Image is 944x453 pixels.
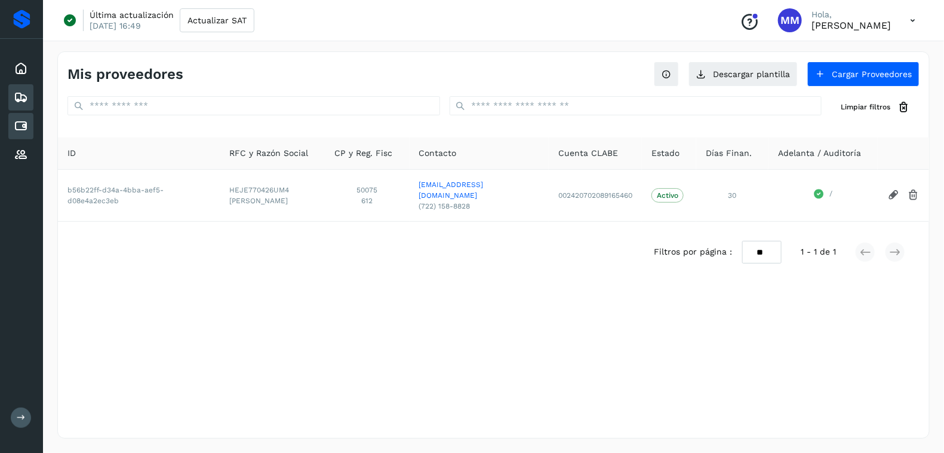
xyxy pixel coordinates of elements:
[651,147,679,160] span: Estado
[811,20,891,31] p: MANUEL MARCELINO HERNANDEZ
[230,185,316,195] span: HEJE770426UM4
[8,113,33,139] div: Cuentas por pagar
[831,96,920,118] button: Limpiar filtros
[335,185,400,195] span: 50075
[419,147,457,160] span: Contacto
[654,246,733,258] span: Filtros por página :
[657,191,678,200] p: Activo
[811,10,891,20] p: Hola,
[67,66,183,83] h4: Mis proveedores
[90,20,141,31] p: [DATE] 16:49
[801,246,836,258] span: 1 - 1 de 1
[187,16,247,25] span: Actualizar SAT
[807,62,920,87] button: Cargar Proveedores
[419,179,539,201] a: [EMAIL_ADDRESS][DOMAIN_NAME]
[558,147,618,160] span: Cuenta CLABE
[8,84,33,111] div: Embarques
[728,191,736,200] span: 30
[67,147,76,160] span: ID
[58,169,220,221] td: b56b22ff-d34a-4bba-aef5-d08e4a2ec3eb
[230,147,309,160] span: RFC y Razón Social
[335,195,400,206] span: 612
[778,147,861,160] span: Adelanta / Auditoría
[90,10,174,20] p: Última actualización
[8,56,33,82] div: Inicio
[841,102,890,112] span: Limpiar filtros
[549,169,642,221] td: 002420702089165460
[419,201,539,212] span: (722) 158-8828
[8,142,33,168] div: Proveedores
[778,188,868,203] div: /
[706,147,752,160] span: Días Finan.
[230,195,316,206] span: [PERSON_NAME]
[335,147,393,160] span: CP y Reg. Fisc
[688,62,798,87] button: Descargar plantilla
[180,8,254,32] button: Actualizar SAT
